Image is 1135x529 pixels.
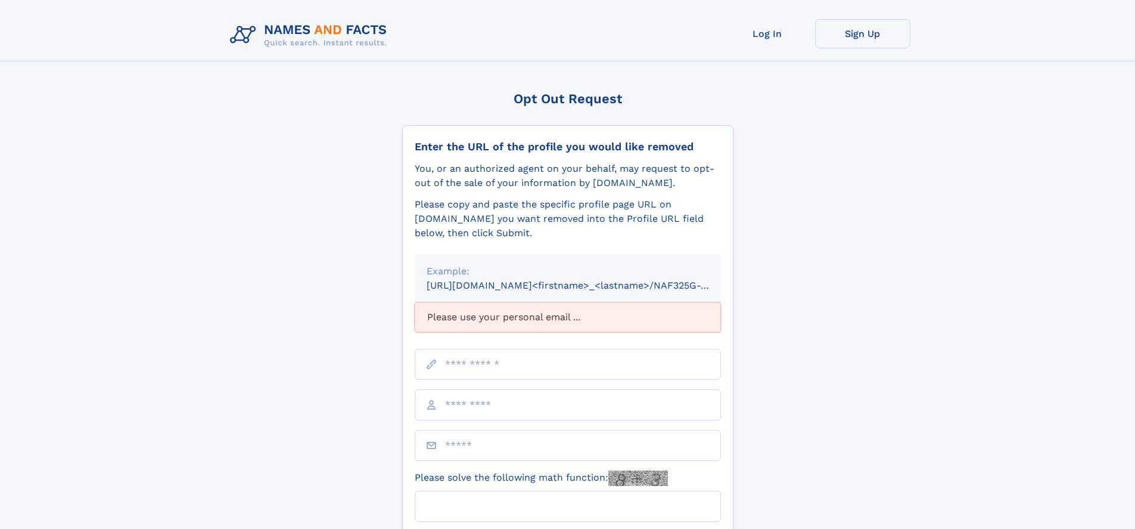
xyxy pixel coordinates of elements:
div: Enter the URL of the profile you would like removed [415,140,721,153]
img: Logo Names and Facts [225,19,397,51]
div: Please use your personal email ... [415,302,721,332]
div: Please copy and paste the specific profile page URL on [DOMAIN_NAME] you want removed into the Pr... [415,197,721,240]
a: Sign Up [815,19,910,48]
div: Example: [427,264,709,279]
a: Log In [720,19,815,48]
div: Opt Out Request [402,91,733,106]
small: [URL][DOMAIN_NAME]<firstname>_<lastname>/NAF325G-xxxxxxxx [427,280,744,291]
div: You, or an authorized agent on your behalf, may request to opt-out of the sale of your informatio... [415,162,721,190]
label: Please solve the following math function: [415,471,668,486]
